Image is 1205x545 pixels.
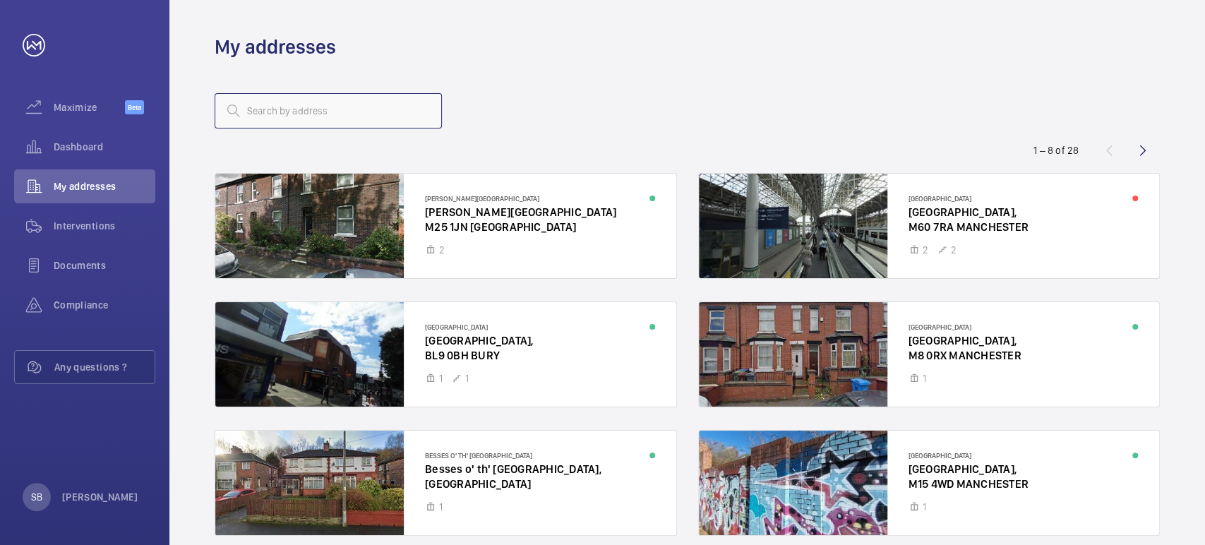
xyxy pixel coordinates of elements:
[62,490,138,504] p: [PERSON_NAME]
[31,490,42,504] p: SB
[215,34,336,60] h1: My addresses
[54,298,155,312] span: Compliance
[125,100,144,114] span: Beta
[54,179,155,193] span: My addresses
[54,360,155,374] span: Any questions ?
[54,140,155,154] span: Dashboard
[215,93,442,128] input: Search by address
[54,258,155,272] span: Documents
[54,100,125,114] span: Maximize
[1033,143,1079,157] div: 1 – 8 of 28
[54,219,155,233] span: Interventions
